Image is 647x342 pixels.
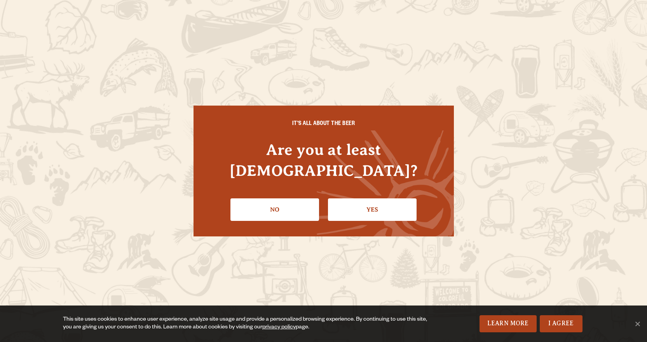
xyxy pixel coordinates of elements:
a: privacy policy [262,325,296,331]
h4: Are you at least [DEMOGRAPHIC_DATA]? [209,139,438,181]
a: Confirm I'm 21 or older [328,198,417,221]
a: Learn More [480,315,537,332]
h6: IT'S ALL ABOUT THE BEER [209,121,438,128]
div: This site uses cookies to enhance user experience, analyze site usage and provide a personalized ... [63,316,428,332]
span: No [633,320,641,328]
a: I Agree [540,315,582,332]
a: No [230,198,319,221]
